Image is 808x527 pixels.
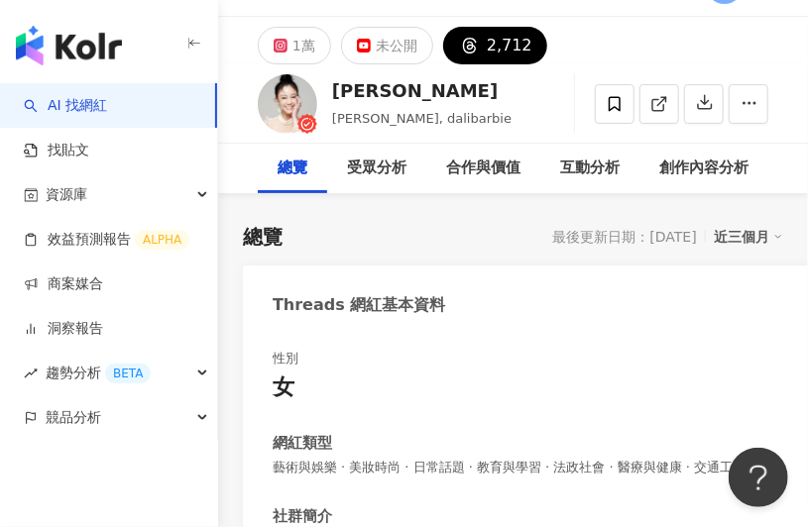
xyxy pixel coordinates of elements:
[292,32,315,59] div: 1萬
[347,157,406,180] div: 受眾分析
[659,157,749,180] div: 創作內容分析
[46,172,87,217] span: 資源庫
[446,157,520,180] div: 合作與價值
[24,230,189,250] a: 效益預測報告ALPHA
[46,351,151,395] span: 趨勢分析
[553,229,697,245] div: 最後更新日期：[DATE]
[332,78,512,103] div: [PERSON_NAME]
[243,223,283,251] div: 總覽
[258,27,331,64] button: 1萬
[24,96,107,116] a: searchAI 找網紅
[105,364,151,383] div: BETA
[273,506,332,527] div: 社群簡介
[729,448,788,507] iframe: Help Scout Beacon - Open
[487,32,532,59] div: 2,712
[273,372,294,403] div: 女
[24,367,38,380] span: rise
[258,74,317,134] img: KOL Avatar
[24,141,89,160] a: 找貼文
[24,319,103,339] a: 洞察報告
[273,350,298,368] div: 性別
[16,26,122,65] img: logo
[443,27,547,64] button: 2,712
[46,395,101,440] span: 競品分析
[273,433,332,454] div: 網紅類型
[273,294,445,316] div: Threads 網紅基本資料
[341,27,433,64] button: 未公開
[24,274,103,294] a: 商案媒合
[714,224,783,250] div: 近三個月
[278,157,307,180] div: 總覽
[560,157,620,180] div: 互動分析
[332,111,512,126] span: [PERSON_NAME], dalibarbie
[376,32,417,59] div: 未公開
